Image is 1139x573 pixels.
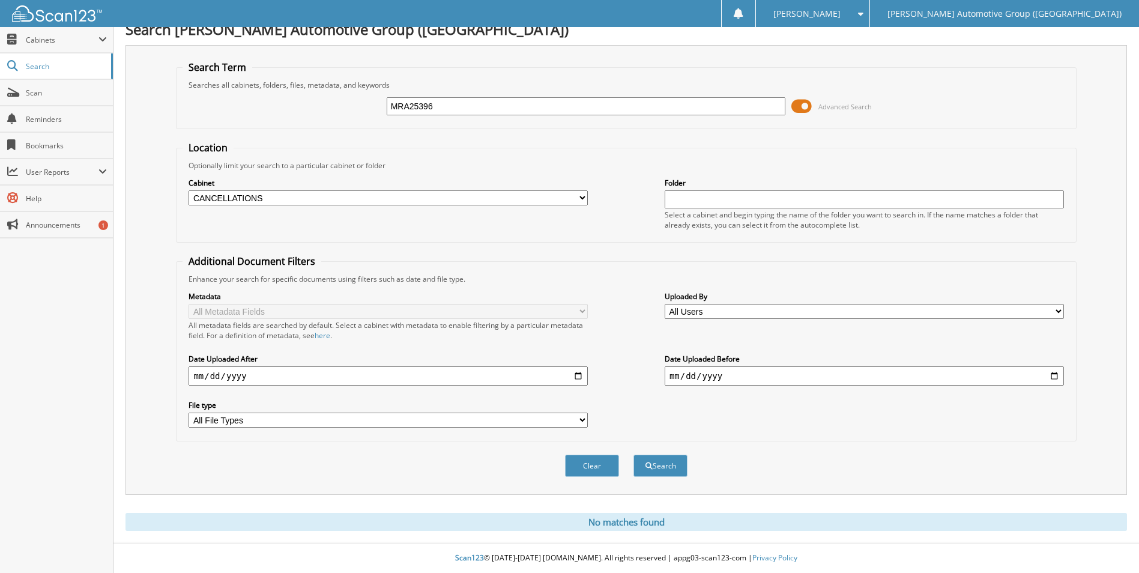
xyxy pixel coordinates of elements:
label: Date Uploaded After [189,354,588,364]
span: [PERSON_NAME] [773,10,841,17]
legend: Additional Document Filters [183,255,321,268]
a: Privacy Policy [752,553,797,563]
label: Cabinet [189,178,588,188]
div: All metadata fields are searched by default. Select a cabinet with metadata to enable filtering b... [189,320,588,341]
span: Search [26,61,105,71]
span: Scan [26,88,107,98]
span: Help [26,193,107,204]
label: Date Uploaded Before [665,354,1064,364]
div: 1 [98,220,108,230]
span: Bookmarks [26,141,107,151]
div: © [DATE]-[DATE] [DOMAIN_NAME]. All rights reserved | appg03-scan123-com | [113,544,1139,573]
span: Announcements [26,220,107,230]
span: Reminders [26,114,107,124]
a: here [315,330,330,341]
input: start [189,366,588,386]
div: No matches found [125,513,1127,531]
div: Searches all cabinets, folders, files, metadata, and keywords [183,80,1069,90]
label: Metadata [189,291,588,302]
legend: Location [183,141,234,154]
legend: Search Term [183,61,252,74]
span: User Reports [26,167,98,177]
div: Enhance your search for specific documents using filters such as date and file type. [183,274,1069,284]
button: Clear [565,455,619,477]
input: end [665,366,1064,386]
label: Folder [665,178,1064,188]
div: Optionally limit your search to a particular cabinet or folder [183,160,1069,171]
label: File type [189,400,588,410]
button: Search [633,455,687,477]
div: Select a cabinet and begin typing the name of the folder you want to search in. If the name match... [665,210,1064,230]
label: Uploaded By [665,291,1064,302]
span: [PERSON_NAME] Automotive Group ([GEOGRAPHIC_DATA]) [887,10,1122,17]
span: Cabinets [26,35,98,45]
h1: Search [PERSON_NAME] Automotive Group ([GEOGRAPHIC_DATA]) [125,19,1127,39]
span: Scan123 [455,553,484,563]
img: scan123-logo-white.svg [12,5,102,22]
span: Advanced Search [818,102,872,111]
